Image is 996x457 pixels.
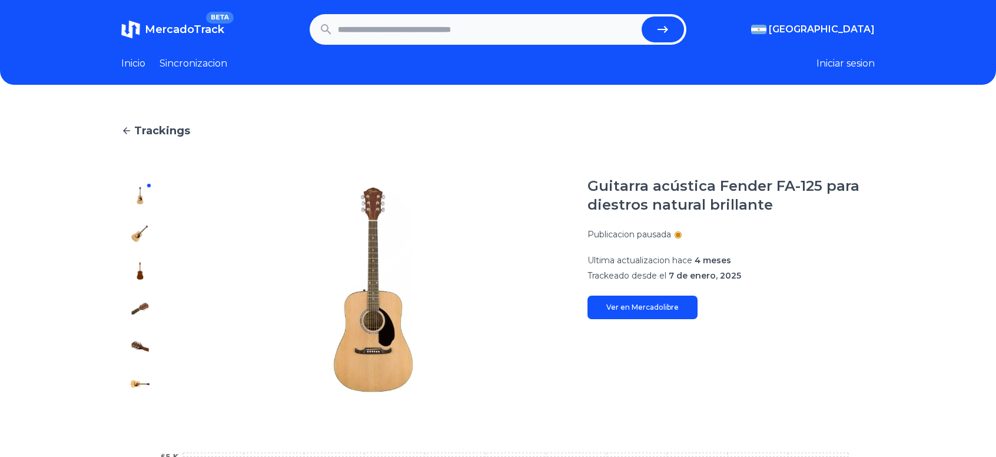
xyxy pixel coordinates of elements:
[131,224,150,243] img: Guitarra acústica Fender FA-125 para diestros natural brillante
[769,22,875,37] span: [GEOGRAPHIC_DATA]
[669,270,741,281] span: 7 de enero, 2025
[131,337,150,356] img: Guitarra acústica Fender FA-125 para diestros natural brillante
[121,57,145,71] a: Inicio
[160,57,227,71] a: Sincronizacion
[587,228,671,240] p: Publicacion pausada
[816,57,875,71] button: Iniciar sesion
[131,299,150,318] img: Guitarra acústica Fender FA-125 para diestros natural brillante
[131,186,150,205] img: Guitarra acústica Fender FA-125 para diestros natural brillante
[587,270,666,281] span: Trackeado desde el
[121,20,140,39] img: MercadoTrack
[587,177,875,214] h1: Guitarra acústica Fender FA-125 para diestros natural brillante
[206,12,234,24] span: BETA
[131,375,150,393] img: Guitarra acústica Fender FA-125 para diestros natural brillante
[751,25,766,34] img: Argentina
[134,122,190,139] span: Trackings
[751,22,875,37] button: [GEOGRAPHIC_DATA]
[587,296,698,319] a: Ver en Mercadolibre
[695,255,731,266] span: 4 meses
[131,261,150,280] img: Guitarra acústica Fender FA-125 para diestros natural brillante
[121,122,875,139] a: Trackings
[121,20,224,39] a: MercadoTrackBETA
[182,177,564,403] img: Guitarra acústica Fender FA-125 para diestros natural brillante
[587,255,692,266] span: Ultima actualizacion hace
[145,23,224,36] span: MercadoTrack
